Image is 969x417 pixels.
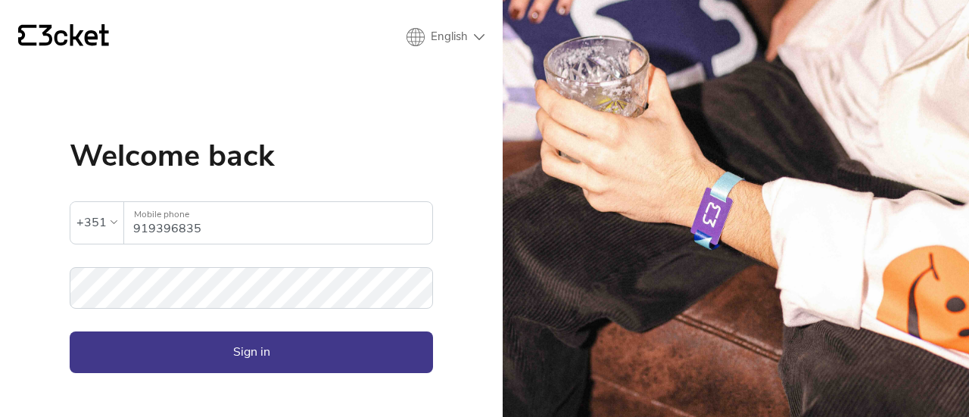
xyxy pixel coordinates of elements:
button: Sign in [70,331,433,372]
label: Password [70,267,433,292]
g: {' '} [18,25,36,46]
label: Mobile phone [124,202,432,227]
h1: Welcome back [70,141,433,171]
a: {' '} [18,24,109,50]
div: +351 [76,211,107,234]
input: Mobile phone [133,202,432,244]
